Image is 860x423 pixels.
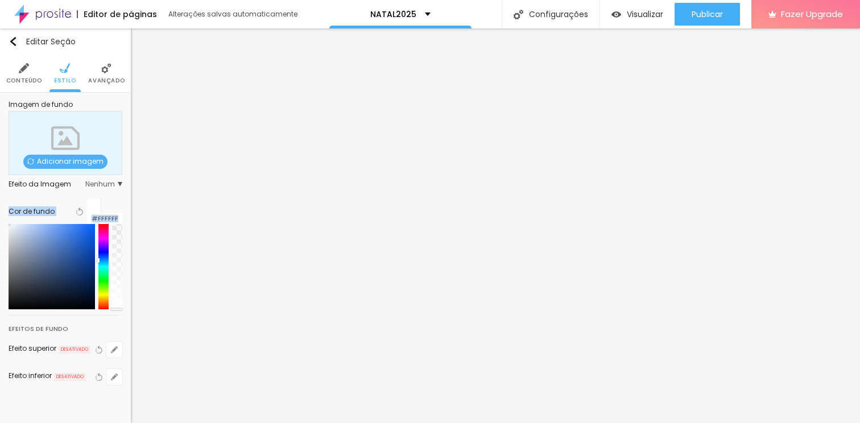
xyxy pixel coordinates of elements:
[19,63,29,73] img: Icone
[9,181,85,188] div: Efeito da Imagem
[6,78,42,84] span: Conteúdo
[54,373,86,381] span: DESATIVADO
[9,101,122,108] div: Imagem de fundo
[600,3,675,26] button: Visualizar
[59,346,90,354] span: DESATIVADO
[627,10,663,19] span: Visualizar
[9,316,122,336] div: Efeitos de fundo
[77,10,157,18] div: Editor de páginas
[514,10,523,19] img: Icone
[675,3,740,26] button: Publicar
[60,63,70,73] img: Icone
[611,10,621,19] img: view-1.svg
[9,37,18,46] img: Icone
[23,155,108,169] span: Adicionar imagem
[54,78,76,84] span: Estilo
[9,37,76,46] div: Editar Seção
[131,28,860,423] iframe: Editor
[101,63,111,73] img: Icone
[27,158,34,165] img: Icone
[88,78,125,84] span: Avançado
[168,11,299,18] div: Alterações salvas automaticamente
[9,372,52,379] div: Efeito inferior
[370,10,416,18] p: NATAL2025
[9,345,56,352] div: Efeito superior
[9,322,68,335] div: Efeitos de fundo
[9,208,55,215] div: Cor de fundo
[692,10,723,19] span: Publicar
[85,181,122,188] span: Nenhum
[781,9,843,19] span: Fazer Upgrade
